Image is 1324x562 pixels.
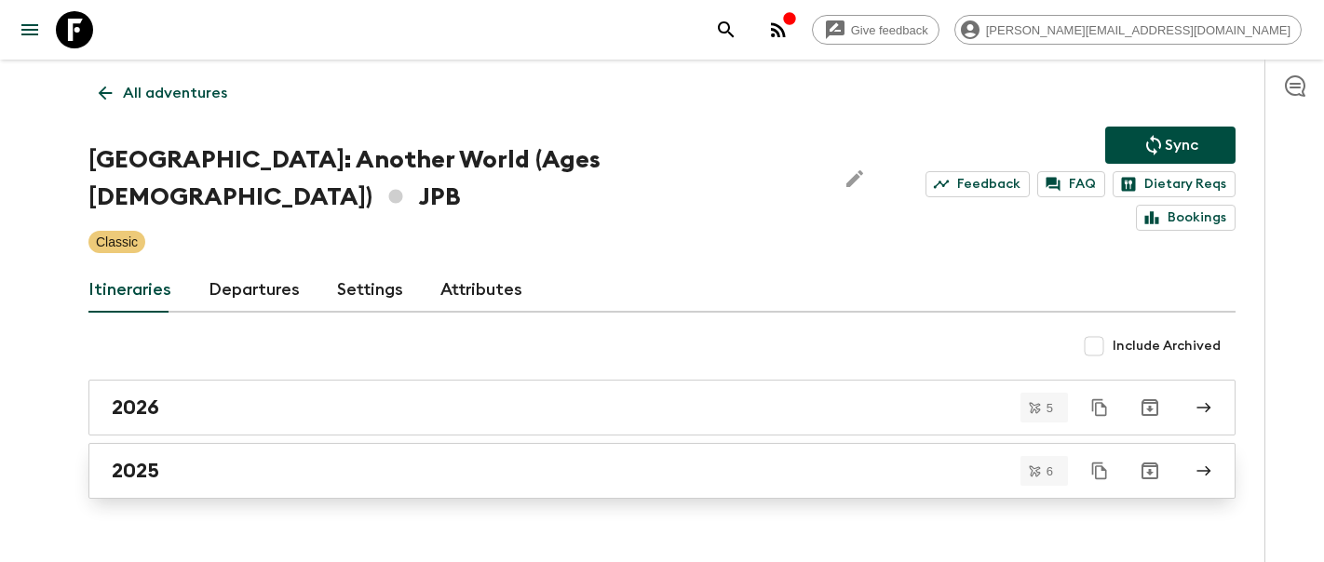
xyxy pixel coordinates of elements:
[96,233,138,251] p: Classic
[841,23,939,37] span: Give feedback
[209,268,300,313] a: Departures
[976,23,1301,37] span: [PERSON_NAME][EMAIL_ADDRESS][DOMAIN_NAME]
[954,15,1302,45] div: [PERSON_NAME][EMAIL_ADDRESS][DOMAIN_NAME]
[1037,171,1105,197] a: FAQ
[1131,452,1169,489] button: Archive
[1136,205,1236,231] a: Bookings
[112,459,159,483] h2: 2025
[337,268,403,313] a: Settings
[440,268,522,313] a: Attributes
[1035,465,1064,477] span: 6
[1165,134,1198,156] p: Sync
[1113,337,1221,355] span: Include Archived
[88,74,237,112] a: All adventures
[88,268,171,313] a: Itineraries
[836,141,873,216] button: Edit Adventure Title
[1035,402,1064,414] span: 5
[708,11,745,48] button: search adventures
[812,15,939,45] a: Give feedback
[88,141,821,216] h1: [GEOGRAPHIC_DATA]: Another World (Ages [DEMOGRAPHIC_DATA]) JPB
[1083,454,1116,488] button: Duplicate
[1131,389,1169,426] button: Archive
[1113,171,1236,197] a: Dietary Reqs
[123,82,227,104] p: All adventures
[88,380,1236,435] a: 2026
[925,171,1030,197] a: Feedback
[88,443,1236,499] a: 2025
[112,395,159,420] h2: 2026
[1105,127,1236,164] button: Sync adventure departures to the booking engine
[1083,391,1116,424] button: Duplicate
[11,11,48,48] button: menu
